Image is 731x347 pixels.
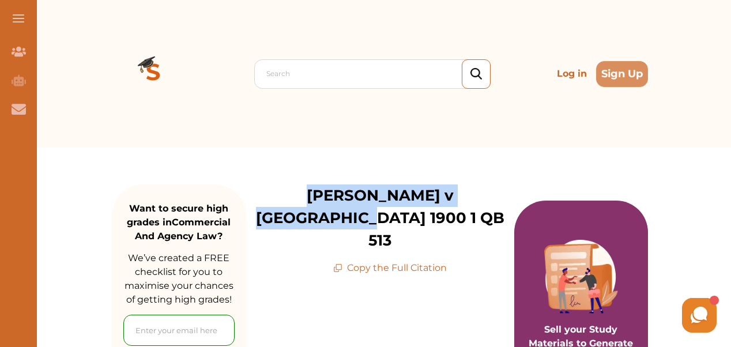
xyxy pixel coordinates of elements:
img: Purple card image [544,240,618,314]
img: search_icon [470,68,482,80]
input: Enter your email here [123,315,235,346]
p: Log in [552,62,591,85]
span: We’ve created a FREE checklist for you to maximise your chances of getting high grades! [125,252,233,305]
img: Logo [112,32,195,115]
button: Sign Up [596,61,648,87]
iframe: HelpCrunch [454,295,719,335]
p: [PERSON_NAME] v [GEOGRAPHIC_DATA] 1900 1 QB 513 [246,184,514,252]
p: Copy the Full Citation [333,261,447,275]
strong: Want to secure high grades in Commercial And Agency Law ? [127,203,231,242]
